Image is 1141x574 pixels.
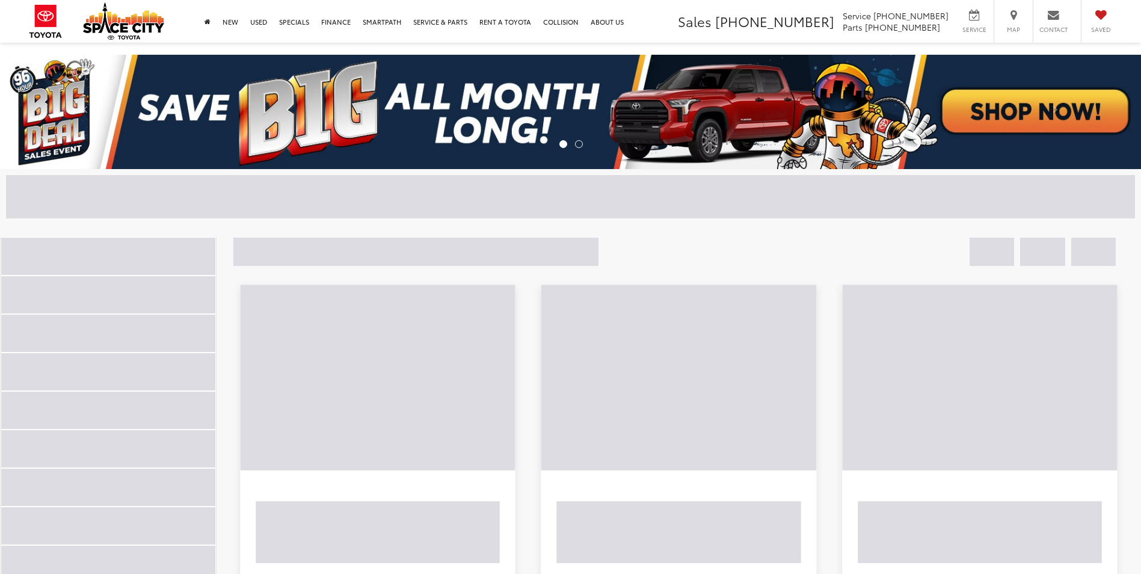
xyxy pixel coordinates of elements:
[843,10,871,22] span: Service
[961,25,988,34] span: Service
[678,11,712,31] span: Sales
[1039,25,1068,34] span: Contact
[1000,25,1027,34] span: Map
[873,10,949,22] span: [PHONE_NUMBER]
[83,2,164,40] img: Space City Toyota
[865,21,940,33] span: [PHONE_NUMBER]
[1087,25,1114,34] span: Saved
[715,11,834,31] span: [PHONE_NUMBER]
[843,21,863,33] span: Parts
